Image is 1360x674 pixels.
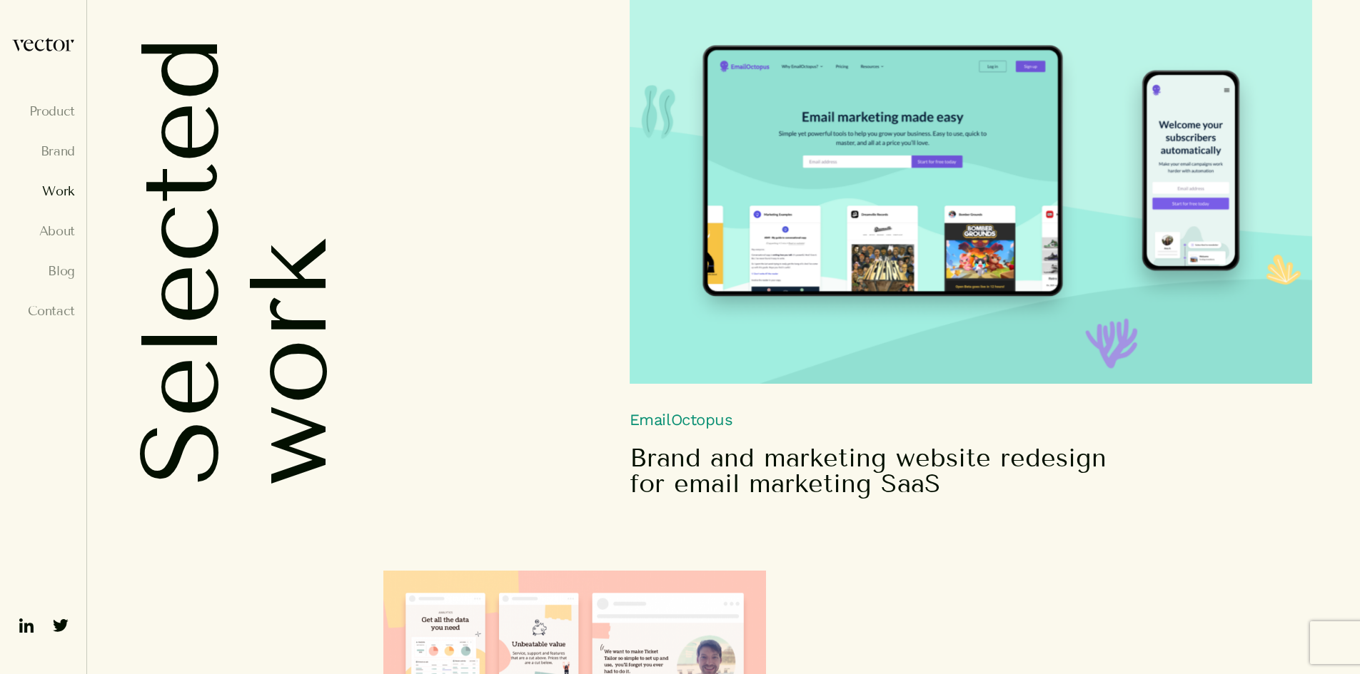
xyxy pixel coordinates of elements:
img: ico-linkedin [15,614,38,637]
a: Brand [11,144,75,158]
a: Blog [11,264,75,278]
a: Work [11,184,75,198]
h5: Brand and marketing website redesign for email marketing SaaS [630,445,1111,496]
h1: Selected work [126,36,191,486]
a: Product [11,104,75,118]
a: Contact [11,304,75,318]
a: About [11,224,75,238]
img: ico-twitter-fill [49,614,72,637]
